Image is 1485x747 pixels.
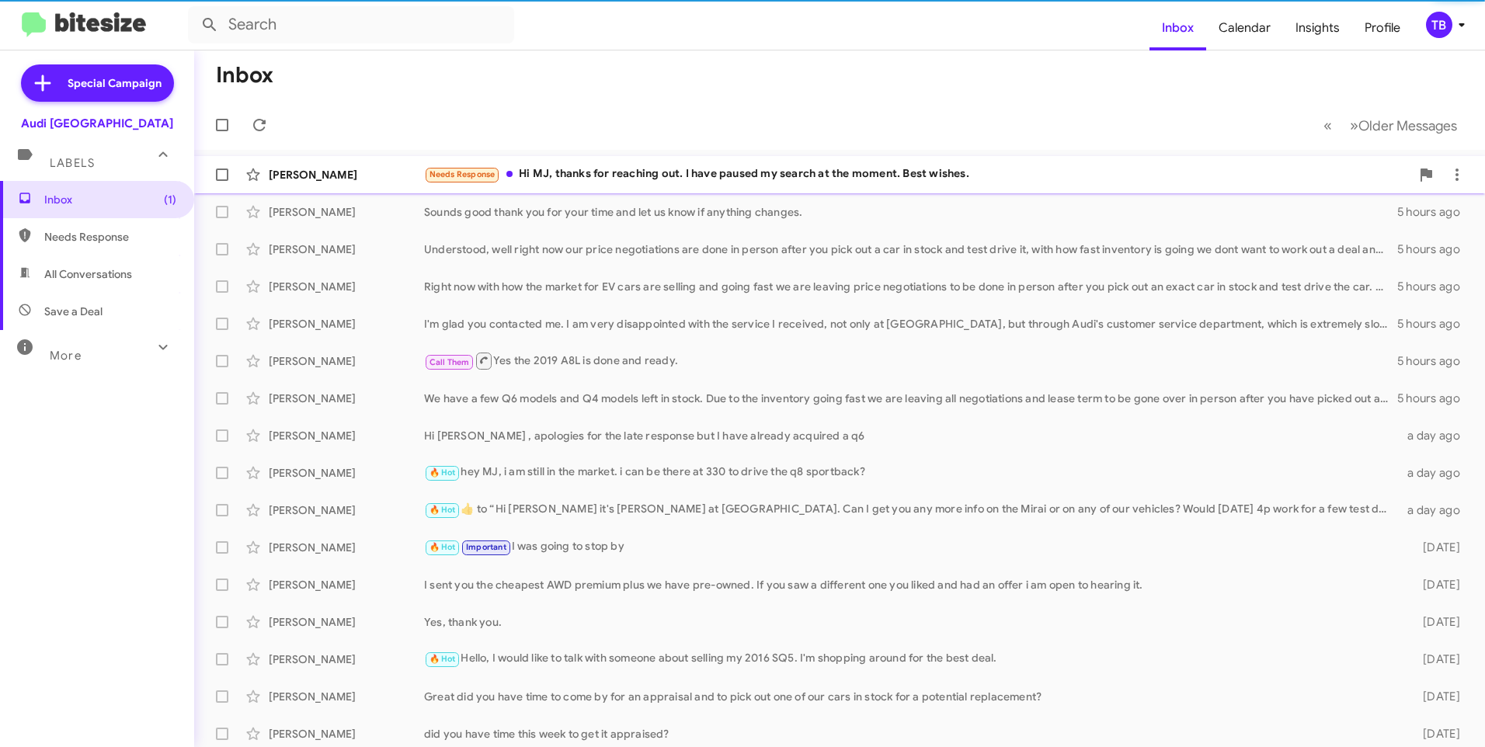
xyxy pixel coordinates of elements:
[164,192,176,207] span: (1)
[1398,614,1473,630] div: [DATE]
[1397,391,1473,406] div: 5 hours ago
[269,689,424,704] div: [PERSON_NAME]
[1398,502,1473,518] div: a day ago
[1315,109,1466,141] nav: Page navigation example
[21,116,173,131] div: Audi [GEOGRAPHIC_DATA]
[466,542,506,552] span: Important
[424,538,1398,556] div: I was going to stop by
[424,279,1397,294] div: Right now with how the market for EV cars are selling and going fast we are leaving price negotia...
[21,64,174,102] a: Special Campaign
[424,501,1398,519] div: ​👍​ to “ Hi [PERSON_NAME] it's [PERSON_NAME] at [GEOGRAPHIC_DATA]. Can I get you any more info on...
[424,689,1398,704] div: Great did you have time to come by for an appraisal and to pick out one of our cars in stock for ...
[1341,109,1466,141] button: Next
[269,167,424,182] div: [PERSON_NAME]
[1283,5,1352,50] a: Insights
[188,6,514,43] input: Search
[50,349,82,363] span: More
[44,304,103,319] span: Save a Deal
[1397,353,1473,369] div: 5 hours ago
[1350,116,1358,135] span: »
[430,169,496,179] span: Needs Response
[424,391,1397,406] div: We have a few Q6 models and Q4 models left in stock. Due to the inventory going fast we are leavi...
[1314,109,1341,141] button: Previous
[1352,5,1413,50] a: Profile
[1398,726,1473,742] div: [DATE]
[1426,12,1452,38] div: TB
[269,651,424,667] div: [PERSON_NAME]
[269,279,424,294] div: [PERSON_NAME]
[424,241,1397,257] div: Understood, well right now our price negotiations are done in person after you pick out a car in ...
[424,204,1397,220] div: Sounds good thank you for your time and let us know if anything changes.
[269,614,424,630] div: [PERSON_NAME]
[424,726,1398,742] div: did you have time this week to get it appraised?
[1397,204,1473,220] div: 5 hours ago
[1398,651,1473,667] div: [DATE]
[430,505,456,515] span: 🔥 Hot
[424,351,1397,370] div: Yes the 2019 A8L is done and ready.
[424,464,1398,481] div: hey MJ, i am still in the market. i can be there at 330 to drive the q8 sportback?
[216,63,273,88] h1: Inbox
[44,266,132,282] span: All Conversations
[1398,577,1473,592] div: [DATE]
[424,650,1398,668] div: Hello, I would like to talk with someone about selling my 2016 SQ5. I'm shopping around for the b...
[269,391,424,406] div: [PERSON_NAME]
[269,465,424,481] div: [PERSON_NAME]
[1398,428,1473,443] div: a day ago
[269,540,424,555] div: [PERSON_NAME]
[269,726,424,742] div: [PERSON_NAME]
[269,577,424,592] div: [PERSON_NAME]
[430,467,456,478] span: 🔥 Hot
[430,542,456,552] span: 🔥 Hot
[269,241,424,257] div: [PERSON_NAME]
[1358,117,1457,134] span: Older Messages
[430,654,456,664] span: 🔥 Hot
[1323,116,1332,135] span: «
[269,316,424,332] div: [PERSON_NAME]
[424,165,1410,183] div: Hi MJ, thanks for reaching out. I have paused my search at the moment. Best wishes.
[1397,279,1473,294] div: 5 hours ago
[424,316,1397,332] div: I'm glad you contacted me. I am very disappointed with the service I received, not only at [GEOGR...
[1398,540,1473,555] div: [DATE]
[1397,316,1473,332] div: 5 hours ago
[1413,12,1468,38] button: TB
[424,428,1398,443] div: Hi [PERSON_NAME] , apologies for the late response but I have already acquired a q6
[1149,5,1206,50] a: Inbox
[1397,241,1473,257] div: 5 hours ago
[44,192,176,207] span: Inbox
[430,357,470,367] span: Call Them
[424,577,1398,592] div: I sent you the cheapest AWD premium plus we have pre-owned. If you saw a different one you liked ...
[269,204,424,220] div: [PERSON_NAME]
[269,353,424,369] div: [PERSON_NAME]
[1398,465,1473,481] div: a day ago
[68,75,162,91] span: Special Campaign
[1398,689,1473,704] div: [DATE]
[269,502,424,518] div: [PERSON_NAME]
[44,229,176,245] span: Needs Response
[424,614,1398,630] div: Yes, thank you.
[1206,5,1283,50] a: Calendar
[269,428,424,443] div: [PERSON_NAME]
[50,156,95,170] span: Labels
